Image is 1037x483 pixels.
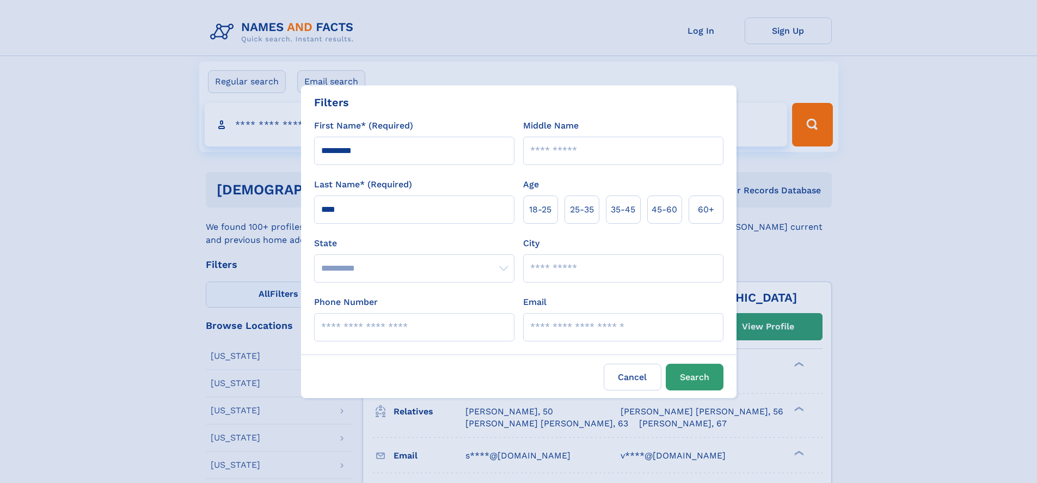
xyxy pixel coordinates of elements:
[523,237,539,250] label: City
[314,178,412,191] label: Last Name* (Required)
[570,203,594,216] span: 25‑35
[314,237,514,250] label: State
[611,203,635,216] span: 35‑45
[314,94,349,111] div: Filters
[523,119,579,132] label: Middle Name
[314,296,378,309] label: Phone Number
[529,203,551,216] span: 18‑25
[652,203,677,216] span: 45‑60
[523,296,547,309] label: Email
[666,364,723,390] button: Search
[604,364,661,390] label: Cancel
[314,119,413,132] label: First Name* (Required)
[523,178,539,191] label: Age
[698,203,714,216] span: 60+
